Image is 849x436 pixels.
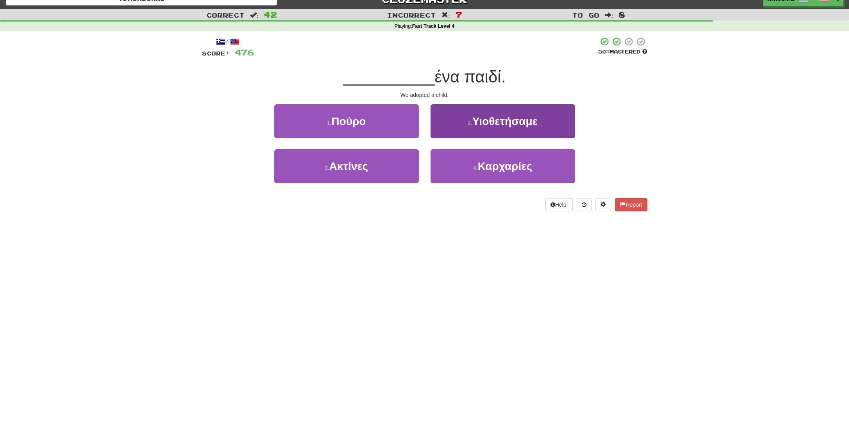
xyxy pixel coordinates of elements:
[431,104,575,138] button: 2.Υιοθετήσαμε
[618,10,625,19] span: 8
[274,149,419,183] button: 3.Ακτίνες
[478,160,532,172] span: Καρχαρίες
[598,48,647,55] div: Mastered
[235,47,254,57] span: 476
[468,120,472,126] small: 2 .
[202,37,254,46] div: /
[473,165,478,171] small: 4 .
[412,23,455,29] strong: Fast Track Level 4
[615,198,647,211] button: Report
[577,198,592,211] button: Round history (alt+y)
[329,160,368,172] span: Ακτίνες
[327,120,332,126] small: 1 .
[202,50,230,57] span: Score:
[206,11,245,19] span: Correct
[325,165,329,171] small: 3 .
[545,198,573,211] button: Help!
[431,149,575,183] button: 4.Καρχαρίες
[331,115,366,127] span: Πούρο
[202,91,647,99] div: We adopted a child.
[274,104,419,138] button: 1.Πούρο
[572,11,599,19] span: To go
[434,68,506,86] span: ένα παιδί.
[441,12,450,18] span: :
[472,115,538,127] span: Υιοθετήσαμε
[250,12,259,18] span: :
[264,10,277,19] span: 42
[605,12,613,18] span: :
[456,10,462,19] span: 7
[387,11,436,19] span: Incorrect
[343,68,435,86] span: __________
[598,48,610,55] span: 50 %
